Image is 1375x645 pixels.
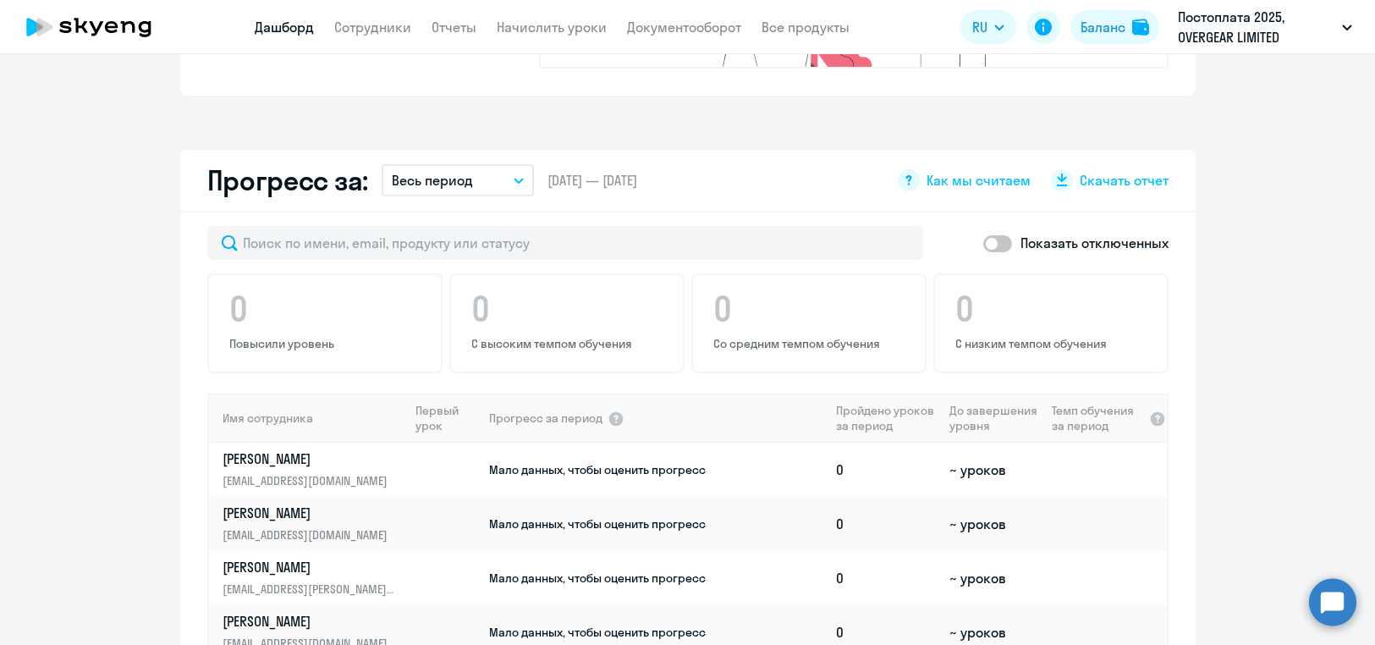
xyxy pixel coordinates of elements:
[207,226,923,260] input: Поиск по имени, email, продукту или статусу
[829,443,943,497] td: 0
[255,19,314,36] a: Дашборд
[497,19,607,36] a: Начислить уроки
[1052,403,1143,433] span: Темп обучения за период
[223,526,397,544] p: [EMAIL_ADDRESS][DOMAIN_NAME]
[223,558,408,598] a: [PERSON_NAME][EMAIL_ADDRESS][PERSON_NAME][DOMAIN_NAME]
[489,462,706,477] span: Мало данных, чтобы оценить прогресс
[209,394,409,443] th: Имя сотрудника
[223,612,397,631] p: [PERSON_NAME]
[960,10,1016,44] button: RU
[943,551,1045,605] td: ~ уроков
[489,516,706,532] span: Мало данных, чтобы оценить прогресс
[943,443,1045,497] td: ~ уроков
[627,19,741,36] a: Документооборот
[223,449,408,490] a: [PERSON_NAME][EMAIL_ADDRESS][DOMAIN_NAME]
[223,580,397,598] p: [EMAIL_ADDRESS][PERSON_NAME][DOMAIN_NAME]
[927,171,1031,190] span: Как мы считаем
[1081,17,1125,37] div: Баланс
[829,497,943,551] td: 0
[829,551,943,605] td: 0
[489,625,706,640] span: Мало данных, чтобы оценить прогресс
[409,394,487,443] th: Первый урок
[943,497,1045,551] td: ~ уроков
[1169,7,1361,47] button: Постоплата 2025, OVERGEAR LIMITED
[547,171,637,190] span: [DATE] — [DATE]
[432,19,476,36] a: Отчеты
[392,170,473,190] p: Весь период
[223,504,397,522] p: [PERSON_NAME]
[972,17,987,37] span: RU
[1080,171,1169,190] span: Скачать отчет
[1132,19,1149,36] img: balance
[223,471,397,490] p: [EMAIL_ADDRESS][DOMAIN_NAME]
[1178,7,1335,47] p: Постоплата 2025, OVERGEAR LIMITED
[334,19,411,36] a: Сотрудники
[223,558,397,576] p: [PERSON_NAME]
[223,449,397,468] p: [PERSON_NAME]
[489,411,602,426] span: Прогресс за период
[207,163,368,197] h2: Прогресс за:
[829,394,943,443] th: Пройдено уроков за период
[943,394,1045,443] th: До завершения уровня
[762,19,850,36] a: Все продукты
[382,164,534,196] button: Весь период
[1020,233,1169,253] p: Показать отключенных
[489,571,706,586] span: Мало данных, чтобы оценить прогресс
[1070,10,1159,44] button: Балансbalance
[223,504,408,544] a: [PERSON_NAME][EMAIL_ADDRESS][DOMAIN_NAME]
